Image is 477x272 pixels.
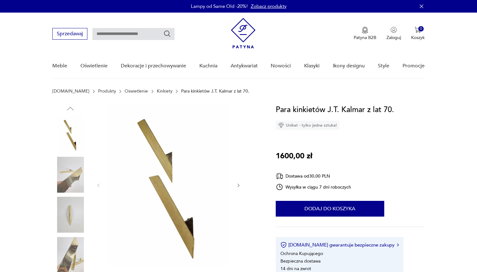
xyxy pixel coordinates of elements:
[52,54,67,78] a: Meble
[98,89,116,94] a: Produkty
[52,116,88,152] img: Zdjęcie produktu Para kinkietów J.T. Kalmar z lat 70.
[52,197,88,233] img: Zdjęcie produktu Para kinkietów J.T. Kalmar z lat 70.
[125,89,148,94] a: Oświetlenie
[304,54,320,78] a: Klasyki
[276,121,339,130] div: Unikat - tylko jedna sztuka!
[280,258,321,264] li: Bezpieczna dostawa
[191,3,248,9] p: Lampy od Same Old -20%!
[280,251,323,257] li: Ochrona Kupującego
[157,89,173,94] a: Kinkiety
[403,54,425,78] a: Promocje
[52,89,89,94] a: [DOMAIN_NAME]
[397,243,399,246] img: Ikona strzałki w prawo
[280,242,287,248] img: Ikona certyfikatu
[271,54,291,78] a: Nowości
[378,54,389,78] a: Style
[362,27,368,34] img: Ikona medalu
[276,104,394,116] h1: Para kinkietów J.T. Kalmar z lat 70.
[386,35,401,41] p: Zaloguj
[52,32,87,37] a: Sprzedawaj
[80,54,108,78] a: Oświetlenie
[333,54,365,78] a: Ikony designu
[391,27,397,33] img: Ikonka użytkownika
[276,201,384,217] button: Dodaj do koszyka
[354,27,376,41] button: Patyna B2B
[280,266,311,272] li: 14 dni na zwrot
[276,172,283,180] img: Ikona dostawy
[108,104,229,266] img: Zdjęcie produktu Para kinkietów J.T. Kalmar z lat 70.
[231,18,256,48] img: Patyna - sklep z meblami i dekoracjami vintage
[354,35,376,41] p: Patyna B2B
[231,54,258,78] a: Antykwariat
[276,172,351,180] div: Dostawa od 30,00 PLN
[278,122,284,128] img: Ikona diamentu
[251,3,286,9] a: Zobacz produkty
[276,183,351,191] div: Wysyłka w ciągu 7 dni roboczych
[280,242,399,248] button: [DOMAIN_NAME] gwarantuje bezpieczne zakupy
[411,27,425,41] button: 0Koszyk
[52,157,88,193] img: Zdjęcie produktu Para kinkietów J.T. Kalmar z lat 70.
[199,54,217,78] a: Kuchnia
[276,150,312,162] p: 1600,00 zł
[354,27,376,41] a: Ikona medaluPatyna B2B
[163,30,171,37] button: Szukaj
[121,54,186,78] a: Dekoracje i przechowywanie
[52,28,87,40] button: Sprzedawaj
[386,27,401,41] button: Zaloguj
[411,35,425,41] p: Koszyk
[415,27,421,33] img: Ikona koszyka
[418,26,424,31] div: 0
[181,89,249,94] p: Para kinkietów J.T. Kalmar z lat 70.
